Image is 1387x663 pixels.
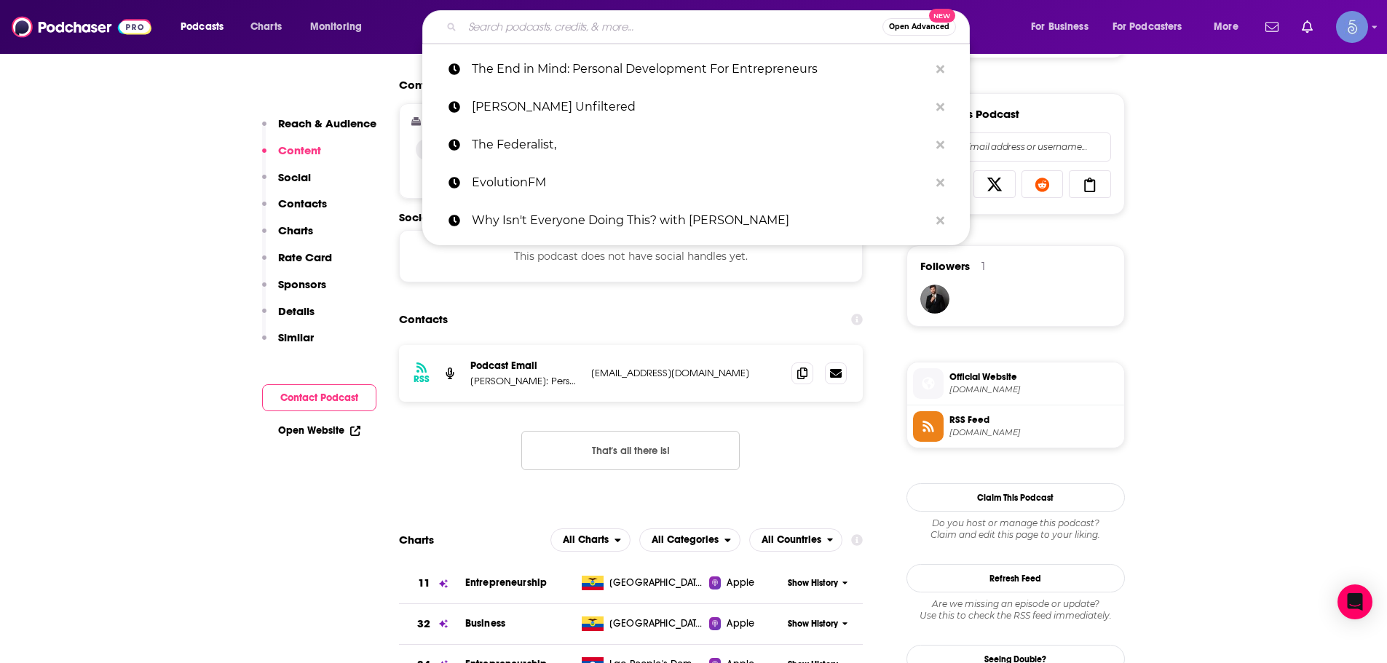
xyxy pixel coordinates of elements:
[278,196,327,210] p: Contacts
[1337,584,1372,619] div: Open Intercom Messenger
[906,517,1125,541] div: Claim and edit this page to your liking.
[576,576,709,590] a: [GEOGRAPHIC_DATA]
[278,304,315,318] p: Details
[1296,15,1319,39] a: Show notifications dropdown
[1204,15,1257,39] button: open menu
[399,78,852,92] h2: Content
[906,517,1125,529] span: Do you host or manage this podcast?
[399,210,864,224] h2: Socials
[727,616,754,631] span: Apple
[278,250,332,264] p: Rate Card
[1336,11,1368,43] span: Logged in as Spiral5-G1
[262,384,376,411] button: Contact Podcast
[278,424,360,437] a: Open Website
[973,170,1016,198] a: Share on X/Twitter
[1214,17,1238,37] span: More
[563,535,609,545] span: All Charts
[472,50,929,88] p: The End in Mind: Personal Development For Entrepreneurs
[889,23,949,31] span: Open Advanced
[749,528,843,552] h2: Countries
[250,17,282,37] span: Charts
[278,330,314,344] p: Similar
[472,126,929,164] p: The Federalist,
[417,616,430,632] h3: 32
[949,384,1118,395] span: merakimediamanagement.com
[399,306,448,333] h2: Contacts
[929,9,955,23] span: New
[933,133,1099,161] input: Email address or username...
[262,196,327,223] button: Contacts
[727,576,754,590] span: Apple
[465,617,505,630] a: Business
[422,50,970,88] a: The End in Mind: Personal Development For Entrepreneurs
[550,528,631,552] h2: Platforms
[1336,11,1368,43] button: Show profile menu
[1260,15,1284,39] a: Show notifications dropdown
[399,604,465,644] a: 32
[521,431,740,470] button: Nothing here.
[709,616,783,631] a: Apple
[906,483,1125,512] button: Claim This Podcast
[262,330,314,357] button: Similar
[278,116,376,130] p: Reach & Audience
[981,260,985,273] div: 1
[920,285,949,314] img: JohirMia
[422,202,970,239] a: Why Isn't Everyone Doing This? with [PERSON_NAME]
[639,528,740,552] button: open menu
[262,116,376,143] button: Reach & Audience
[920,132,1111,162] div: Search followers
[906,564,1125,592] button: Refresh Feed
[783,618,853,630] button: Show History
[576,616,709,631] a: [GEOGRAPHIC_DATA]
[170,15,242,39] button: open menu
[462,15,882,39] input: Search podcasts, credits, & more...
[472,202,929,239] p: Why Isn't Everyone Doing This? with Emily Fletcher
[1069,170,1111,198] a: Copy Link
[709,576,783,590] a: Apple
[949,427,1118,438] span: feeds.megaphone.fm
[300,15,381,39] button: open menu
[278,170,311,184] p: Social
[470,360,580,372] p: Podcast Email
[906,598,1125,622] div: Are we missing an episode or update? Use this to check the RSS feed immediately.
[788,577,838,589] span: Show History
[465,576,547,589] a: Entrepreneurship
[550,528,631,552] button: open menu
[652,535,719,545] span: All Categories
[913,368,1118,399] a: Official Website[DOMAIN_NAME]
[310,17,362,37] span: Monitoring
[414,373,430,385] h3: RSS
[422,164,970,202] a: EvolutionFM
[262,250,332,277] button: Rate Card
[12,13,151,41] img: Podchaser - Follow, Share and Rate Podcasts
[262,143,321,170] button: Content
[762,535,821,545] span: All Countries
[882,18,956,36] button: Open AdvancedNew
[639,528,740,552] h2: Categories
[920,259,970,273] span: Followers
[1336,11,1368,43] img: User Profile
[591,367,781,379] p: [EMAIL_ADDRESS][DOMAIN_NAME]
[783,577,853,589] button: Show History
[418,575,430,592] h3: 11
[1021,15,1107,39] button: open menu
[278,143,321,157] p: Content
[913,411,1118,442] a: RSS Feed[DOMAIN_NAME]
[470,375,580,387] p: [PERSON_NAME]: Personal Development Coach
[181,17,224,37] span: Podcasts
[949,370,1118,384] span: Official Website
[399,563,465,603] a: 11
[788,618,838,630] span: Show History
[436,10,984,44] div: Search podcasts, credits, & more...
[422,126,970,164] a: The Federalist,
[609,576,704,590] span: Ecuador
[949,413,1118,426] span: RSS Feed
[399,230,864,282] div: This podcast does not have social handles yet.
[278,223,313,237] p: Charts
[749,528,843,552] button: open menu
[241,15,291,39] a: Charts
